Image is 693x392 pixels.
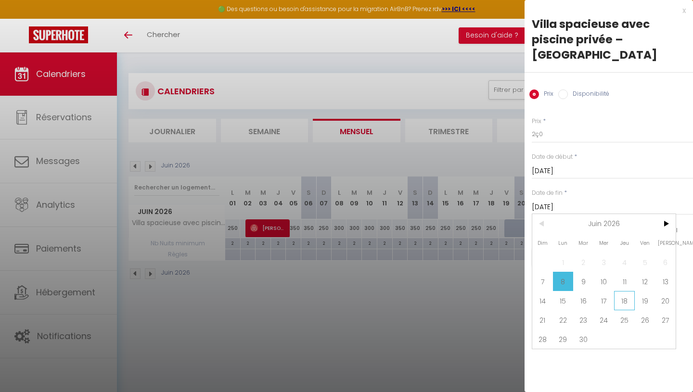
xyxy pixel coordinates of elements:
span: 9 [573,272,594,291]
label: Date de début [532,152,573,162]
span: 16 [573,291,594,310]
span: 3 [594,253,615,272]
span: Jeu [614,233,635,253]
span: 13 [655,272,676,291]
span: [PERSON_NAME] [655,233,676,253]
span: 21 [532,310,553,329]
span: 2 [573,253,594,272]
span: Mer [594,233,615,253]
span: 27 [655,310,676,329]
span: 14 [532,291,553,310]
span: 23 [573,310,594,329]
span: 29 [553,329,574,349]
span: 5 [635,253,655,272]
span: 15 [553,291,574,310]
span: > [655,214,676,233]
span: 24 [594,310,615,329]
span: 25 [614,310,635,329]
label: Prix [532,117,541,126]
span: 17 [594,291,615,310]
span: 20 [655,291,676,310]
label: Date de fin [532,189,563,198]
span: 8 [553,272,574,291]
div: x [525,5,686,16]
span: 1 [553,253,574,272]
span: 6 [655,253,676,272]
span: < [532,214,553,233]
span: Juin 2026 [553,214,655,233]
span: Ven [635,233,655,253]
span: 4 [614,253,635,272]
div: Villa spacieuse avec piscine privée – [GEOGRAPHIC_DATA] [532,16,686,63]
span: 19 [635,291,655,310]
span: 28 [532,329,553,349]
span: 26 [635,310,655,329]
label: Disponibilité [568,89,609,100]
span: 18 [614,291,635,310]
span: 30 [573,329,594,349]
span: 10 [594,272,615,291]
span: 7 [532,272,553,291]
label: Prix [539,89,553,100]
span: Dim [532,233,553,253]
span: 22 [553,310,574,329]
span: 12 [635,272,655,291]
span: 11 [614,272,635,291]
span: Lun [553,233,574,253]
span: Mar [573,233,594,253]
